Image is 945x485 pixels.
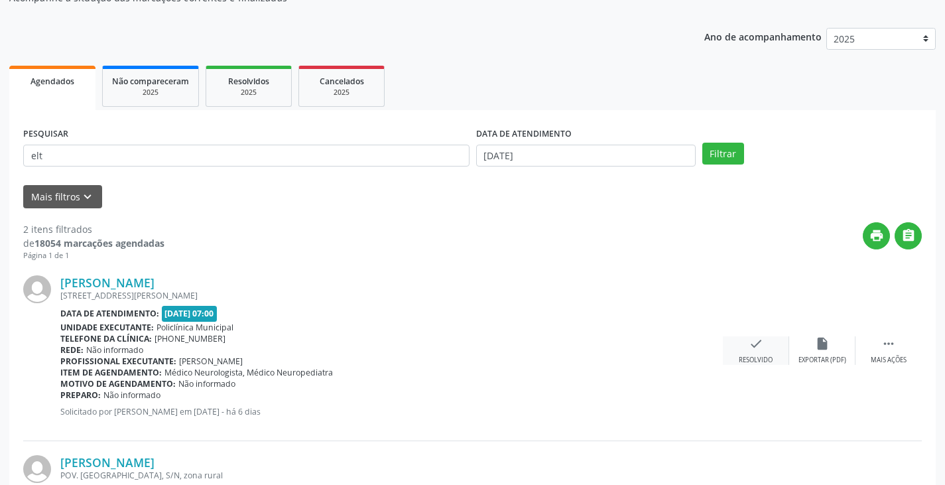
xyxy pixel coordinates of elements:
[23,275,51,303] img: img
[23,250,164,261] div: Página 1 de 1
[162,306,218,321] span: [DATE] 07:00
[60,356,176,367] b: Profissional executante:
[60,470,723,481] div: POV. [GEOGRAPHIC_DATA], S/N, zona rural
[815,336,830,351] i: insert_drive_file
[23,455,51,483] img: img
[31,76,74,87] span: Agendados
[23,145,470,167] input: Nome, CNS
[60,290,723,301] div: [STREET_ADDRESS][PERSON_NAME]
[179,356,243,367] span: [PERSON_NAME]
[60,333,152,344] b: Telefone da clínica:
[798,356,846,365] div: Exportar (PDF)
[476,145,696,167] input: Selecione um intervalo
[60,389,101,401] b: Preparo:
[164,367,333,378] span: Médico Neurologista, Médico Neuropediatra
[34,237,164,249] strong: 18054 marcações agendadas
[112,88,189,98] div: 2025
[228,76,269,87] span: Resolvidos
[895,222,922,249] button: 
[112,76,189,87] span: Não compareceram
[60,455,155,470] a: [PERSON_NAME]
[749,336,763,351] i: check
[155,333,225,344] span: [PHONE_NUMBER]
[157,322,233,333] span: Policlínica Municipal
[704,28,822,44] p: Ano de acompanhamento
[60,308,159,319] b: Data de atendimento:
[60,275,155,290] a: [PERSON_NAME]
[86,344,143,356] span: Não informado
[80,190,95,204] i: keyboard_arrow_down
[871,356,907,365] div: Mais ações
[60,378,176,389] b: Motivo de agendamento:
[178,378,235,389] span: Não informado
[320,76,364,87] span: Cancelados
[60,406,723,417] p: Solicitado por [PERSON_NAME] em [DATE] - há 6 dias
[23,222,164,236] div: 2 itens filtrados
[23,124,68,145] label: PESQUISAR
[702,143,744,165] button: Filtrar
[308,88,375,98] div: 2025
[476,124,572,145] label: DATA DE ATENDIMENTO
[23,185,102,208] button: Mais filtroskeyboard_arrow_down
[60,344,84,356] b: Rede:
[216,88,282,98] div: 2025
[863,222,890,249] button: print
[60,322,154,333] b: Unidade executante:
[881,336,896,351] i: 
[739,356,773,365] div: Resolvido
[23,236,164,250] div: de
[901,228,916,243] i: 
[869,228,884,243] i: print
[103,389,160,401] span: Não informado
[60,367,162,378] b: Item de agendamento:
